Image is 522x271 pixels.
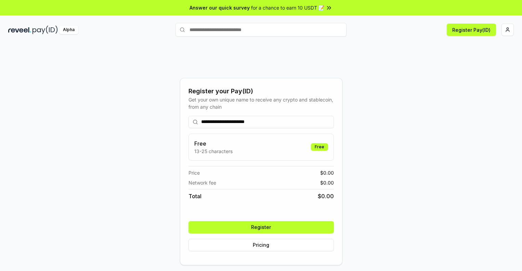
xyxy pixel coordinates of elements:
[188,239,334,251] button: Pricing
[188,179,216,186] span: Network fee
[188,96,334,110] div: Get your own unique name to receive any crypto and stablecoin, from any chain
[194,139,233,148] h3: Free
[188,86,334,96] div: Register your Pay(ID)
[8,26,31,34] img: reveel_dark
[320,179,334,186] span: $ 0.00
[188,192,201,200] span: Total
[194,148,233,155] p: 13-25 characters
[318,192,334,200] span: $ 0.00
[447,24,496,36] button: Register Pay(ID)
[320,169,334,176] span: $ 0.00
[190,4,250,11] span: Answer our quick survey
[251,4,324,11] span: for a chance to earn 10 USDT 📝
[188,169,200,176] span: Price
[32,26,58,34] img: pay_id
[59,26,78,34] div: Alpha
[311,143,328,151] div: Free
[188,221,334,233] button: Register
